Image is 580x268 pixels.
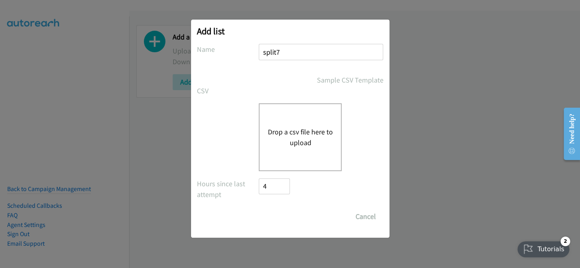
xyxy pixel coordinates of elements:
[197,178,259,200] label: Hours since last attempt
[557,102,580,166] iframe: Resource Center
[197,85,259,96] label: CSV
[348,209,383,225] button: Cancel
[513,233,574,262] iframe: Checklist
[197,26,383,37] h2: Add list
[197,44,259,55] label: Name
[317,75,383,85] a: Sample CSV Template
[267,126,333,148] button: Drop a csv file here to upload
